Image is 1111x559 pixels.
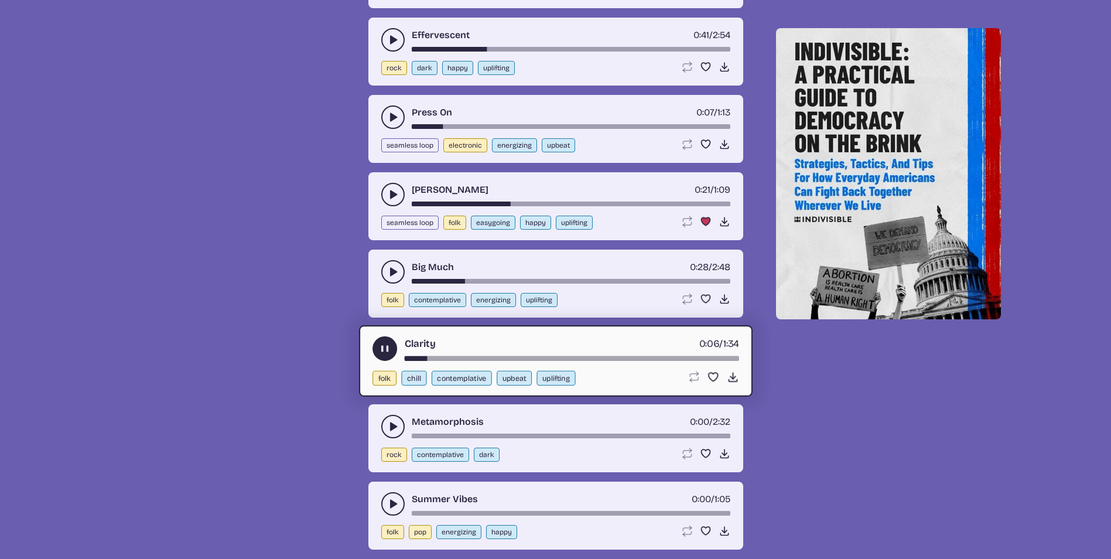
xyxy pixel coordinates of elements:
button: play-pause toggle [381,415,405,438]
button: Loop [681,293,693,305]
button: seamless loop [381,138,439,152]
button: contemplative [431,371,491,386]
a: Press On [412,105,452,120]
button: dark [474,448,500,462]
button: Favorite [700,216,712,227]
button: electronic [443,138,487,152]
div: song-time-bar [412,124,730,129]
div: / [690,415,730,429]
div: song-time-bar [412,434,730,438]
span: 2:54 [713,29,730,40]
button: Favorite [700,525,712,537]
span: 1:05 [715,493,730,505]
button: play-pause toggle [372,336,397,361]
a: Summer Vibes [412,492,478,506]
div: / [693,28,730,42]
button: pop [409,525,432,539]
button: play-pause toggle [381,105,405,129]
button: Loop [681,448,693,459]
button: Favorite [700,61,712,73]
button: Favorite [700,293,712,305]
button: upbeat [542,138,575,152]
button: rock [381,448,407,462]
button: play-pause toggle [381,28,405,52]
span: 2:32 [713,416,730,427]
div: / [699,336,739,351]
span: timer [690,416,709,427]
span: timer [690,261,709,272]
button: folk [372,371,396,386]
button: Favorite [707,371,719,383]
button: dark [412,61,437,75]
a: [PERSON_NAME] [412,183,488,197]
span: timer [695,184,710,195]
button: play-pause toggle [381,260,405,284]
div: / [695,183,730,197]
button: energizing [436,525,481,539]
span: 1:34 [723,338,739,349]
button: happy [486,525,517,539]
button: uplifting [521,293,558,307]
button: Favorite [700,138,712,150]
button: seamless loop [381,216,439,230]
button: happy [442,61,473,75]
span: timer [696,107,714,118]
a: Clarity [404,336,435,351]
div: song-time-bar [412,47,730,52]
span: 1:13 [717,107,730,118]
button: folk [381,525,404,539]
button: play-pause toggle [381,183,405,206]
button: happy [520,216,551,230]
div: / [690,260,730,274]
button: uplifting [478,61,515,75]
button: Loop [687,371,699,383]
div: song-time-bar [412,279,730,284]
a: Metamorphosis [412,415,484,429]
button: contemplative [412,448,469,462]
button: uplifting [556,216,593,230]
button: rock [381,61,407,75]
div: song-time-bar [412,511,730,516]
button: play-pause toggle [381,492,405,516]
button: upbeat [497,371,532,386]
img: Help save our democracy! [776,28,1001,319]
div: / [696,105,730,120]
button: folk [381,293,404,307]
button: contemplative [409,293,466,307]
a: Big Much [412,260,454,274]
span: timer [699,338,719,349]
span: 2:48 [712,261,730,272]
div: / [692,492,730,506]
button: uplifting [536,371,575,386]
a: Effervescent [412,28,470,42]
span: timer [693,29,709,40]
button: Loop [681,525,693,537]
button: folk [443,216,466,230]
button: easygoing [471,216,515,230]
button: chill [401,371,426,386]
button: Loop [681,216,693,227]
button: Loop [681,138,693,150]
button: energizing [492,138,537,152]
span: 1:09 [714,184,730,195]
button: Loop [681,61,693,73]
div: song-time-bar [412,202,730,206]
button: Favorite [700,448,712,459]
span: timer [692,493,711,505]
div: song-time-bar [404,356,739,361]
button: energizing [471,293,516,307]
